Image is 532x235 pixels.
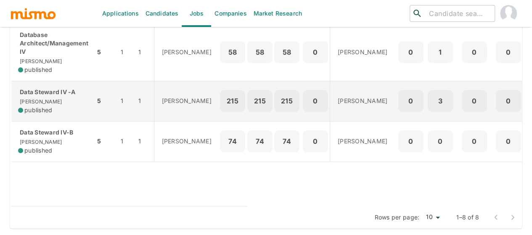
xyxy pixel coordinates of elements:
p: 0 [465,135,484,147]
td: 1 [114,24,136,81]
p: 0 [499,135,518,147]
span: [PERSON_NAME] [18,98,62,105]
p: 0 [402,135,420,147]
p: [PERSON_NAME] [162,137,214,145]
p: 1 [431,46,450,58]
td: 1 [114,81,136,121]
p: [PERSON_NAME] [338,48,389,56]
p: 0 [306,135,325,147]
p: 58 [223,46,242,58]
td: 1 [136,24,154,81]
p: 0 [499,46,518,58]
p: 74 [278,135,296,147]
p: 0 [431,135,450,147]
p: [PERSON_NAME] [338,97,389,105]
span: published [24,66,52,74]
input: Candidate search [426,8,491,19]
p: 0 [465,46,484,58]
p: 58 [278,46,296,58]
p: 215 [251,95,269,107]
p: 0 [306,95,325,107]
td: 5 [95,24,114,81]
td: 1 [136,121,154,161]
p: 58 [251,46,269,58]
img: Maia Reyes [500,5,517,22]
p: [PERSON_NAME] [162,97,214,105]
p: 0 [499,95,518,107]
td: 5 [95,81,114,121]
p: 0 [402,95,420,107]
p: Data Steward IV -A [18,88,88,96]
p: Data Steward IV-B [18,128,88,137]
span: [PERSON_NAME] [18,58,62,64]
p: 215 [278,95,296,107]
p: 1–8 of 8 [456,213,479,222]
p: [PERSON_NAME] [338,137,389,145]
p: [PERSON_NAME] [162,48,214,56]
td: 5 [95,121,114,161]
p: Database Architect/Management IV [18,31,88,56]
img: logo [10,7,56,20]
p: 0 [402,46,420,58]
div: 10 [423,211,443,223]
p: 74 [251,135,269,147]
span: [PERSON_NAME] [18,139,62,145]
p: 3 [431,95,450,107]
span: published [24,106,52,114]
p: 0 [465,95,484,107]
td: 1 [114,121,136,161]
p: 215 [223,95,242,107]
p: 0 [306,46,325,58]
td: 1 [136,81,154,121]
p: 74 [223,135,242,147]
span: published [24,146,52,155]
p: Rows per page: [375,213,420,222]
